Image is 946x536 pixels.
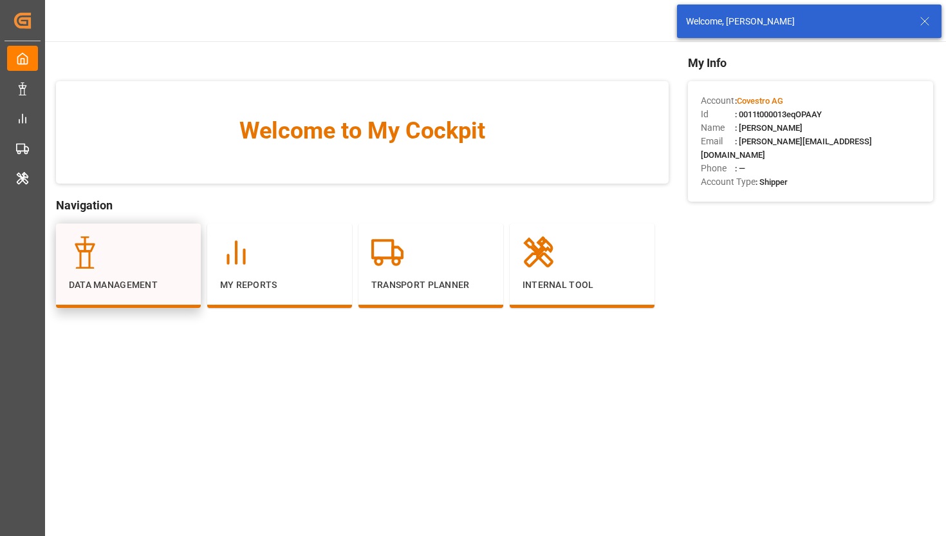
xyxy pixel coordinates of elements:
[701,175,756,189] span: Account Type
[701,94,735,108] span: Account
[701,121,735,135] span: Name
[523,278,642,292] p: Internal Tool
[82,113,643,148] span: Welcome to My Cockpit
[735,123,802,133] span: : [PERSON_NAME]
[737,96,783,106] span: Covestro AG
[701,108,735,121] span: Id
[688,54,933,72] span: My Info
[735,96,783,106] span: :
[735,110,822,119] span: : 0011t000013eqOPAAY
[701,135,735,148] span: Email
[371,278,490,292] p: Transport Planner
[220,278,339,292] p: My Reports
[756,177,788,187] span: : Shipper
[735,164,745,173] span: : —
[701,162,735,175] span: Phone
[701,137,872,160] span: : [PERSON_NAME][EMAIL_ADDRESS][DOMAIN_NAME]
[56,196,669,214] span: Navigation
[69,278,188,292] p: Data Management
[686,15,907,28] div: Welcome, [PERSON_NAME]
